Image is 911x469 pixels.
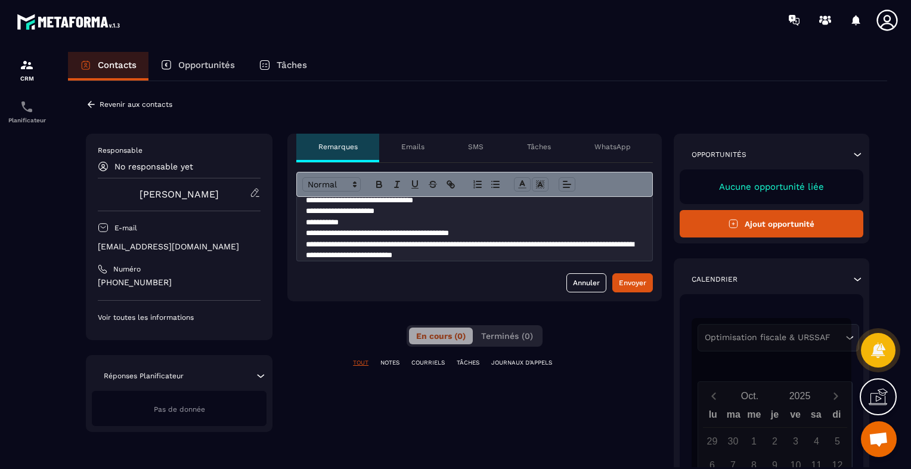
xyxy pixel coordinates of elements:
p: Calendrier [692,274,738,284]
a: schedulerschedulerPlanificateur [3,91,51,132]
img: formation [20,58,34,72]
p: Responsable [98,146,261,155]
p: Numéro [113,264,141,274]
p: JOURNAUX D'APPELS [491,359,552,367]
span: Pas de donnée [154,405,205,414]
button: En cours (0) [409,328,473,344]
p: Voir toutes les informations [98,313,261,322]
p: WhatsApp [594,142,631,152]
p: CRM [3,75,51,82]
a: formationformationCRM [3,49,51,91]
p: Emails [401,142,424,152]
p: SMS [468,142,484,152]
p: TOUT [353,359,368,367]
p: Tâches [277,60,307,70]
button: Ajout opportunité [680,210,864,237]
span: En cours (0) [416,331,466,341]
p: Aucune opportunité liée [692,181,852,192]
p: Remarques [318,142,358,152]
button: Annuler [566,273,606,292]
p: COURRIELS [411,359,445,367]
p: [PHONE_NUMBER] [98,277,261,288]
button: Terminés (0) [474,328,540,344]
p: Réponses Planificateur [104,371,184,381]
p: TÂCHES [457,359,479,367]
a: Opportunités [148,52,247,81]
a: [PERSON_NAME] [140,189,219,200]
p: Contacts [98,60,137,70]
img: scheduler [20,100,34,114]
button: Envoyer [612,273,653,292]
p: E-mail [114,223,137,233]
p: [EMAIL_ADDRESS][DOMAIN_NAME] [98,241,261,252]
a: Contacts [68,52,148,81]
div: Ouvrir le chat [861,421,897,457]
p: NOTES [380,359,399,367]
p: Planificateur [3,117,51,124]
p: No responsable yet [114,162,193,171]
a: Tâches [247,52,319,81]
p: Opportunités [178,60,235,70]
p: Revenir aux contacts [100,100,172,109]
p: Tâches [527,142,551,152]
span: Terminés (0) [481,331,533,341]
p: Opportunités [692,150,746,159]
div: Envoyer [619,277,646,289]
img: logo [17,11,124,33]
